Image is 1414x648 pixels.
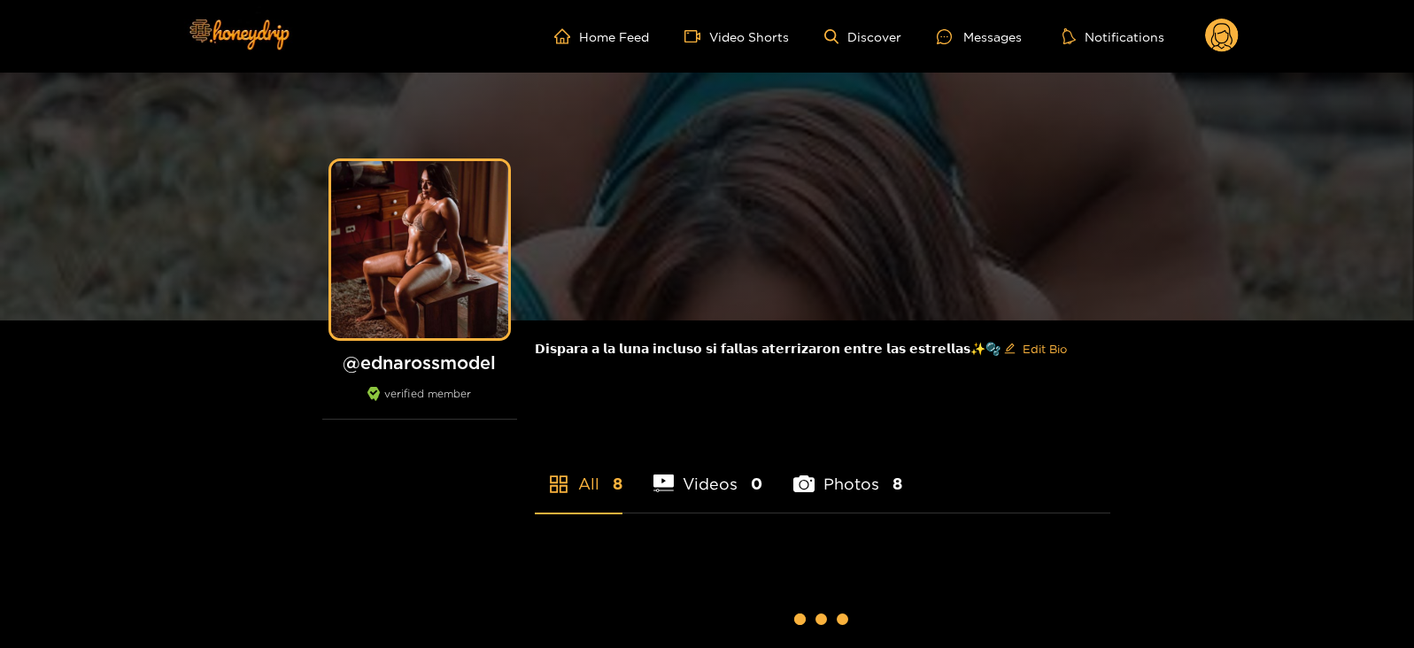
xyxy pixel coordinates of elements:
li: All [535,433,622,513]
span: 8 [892,473,902,495]
div: Messages [937,27,1022,47]
a: Home Feed [554,28,649,44]
span: edit [1004,343,1016,356]
a: Video Shorts [684,28,789,44]
li: Videos [653,433,763,513]
h1: @ ednarossmodel [322,351,517,374]
span: 8 [613,473,622,495]
button: editEdit Bio [1001,335,1070,363]
div: 𝗗𝗶𝘀𝗽𝗮𝗿𝗮 𝗮 𝗹𝗮 𝗹𝘂𝗻𝗮 𝗶𝗻𝗰𝗹𝘂𝘀𝗼 𝘀𝗶 𝗳𝗮𝗹𝗹𝗮𝘀 𝗮𝘁𝗲𝗿𝗿𝗶𝘇𝗮𝗿𝗼𝗻 𝗲𝗻𝘁𝗿𝗲 𝗹𝗮𝘀 𝗲𝘀𝘁𝗿𝗲𝗹𝗹𝗮𝘀✨🫧 [535,320,1110,377]
span: 0 [751,473,762,495]
span: home [554,28,579,44]
span: appstore [548,474,569,495]
div: verified member [322,387,517,420]
span: video-camera [684,28,709,44]
button: Notifications [1057,27,1170,45]
span: Edit Bio [1023,340,1067,358]
li: Photos [793,433,902,513]
a: Discover [824,29,901,44]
